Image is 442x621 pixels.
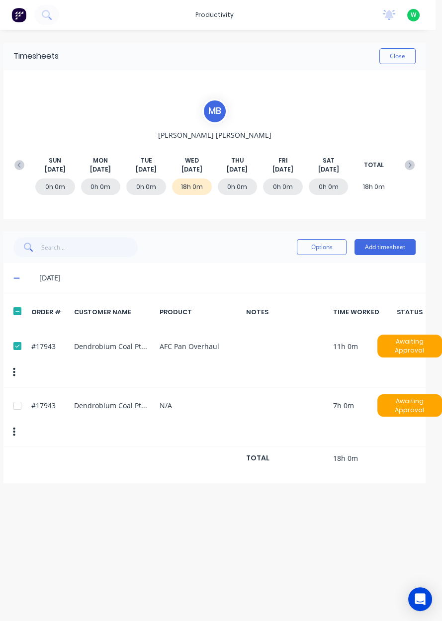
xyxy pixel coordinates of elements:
button: Add timesheet [354,239,416,255]
div: TIME WORKED [333,307,398,317]
div: 0h 0m [35,178,75,195]
div: 18h 0m [354,178,394,195]
span: WED [185,156,199,165]
span: [DATE] [227,165,248,174]
div: 18h 0m [172,178,212,195]
span: TUE [141,156,152,165]
span: [DATE] [181,165,202,174]
div: Open Intercom Messenger [408,587,432,611]
div: Awaiting Approval [377,394,442,417]
div: PRODUCT [160,307,241,317]
div: 0h 0m [309,178,349,195]
div: [DATE] [39,272,416,283]
span: TOTAL [364,161,384,170]
span: THU [231,156,244,165]
button: Close [379,48,416,64]
div: productivity [190,7,239,22]
span: SAT [323,156,335,165]
span: SUN [49,156,61,165]
div: NOTES [246,307,327,317]
span: [DATE] [272,165,293,174]
div: ORDER # [31,307,69,317]
span: MON [93,156,108,165]
div: 0h 0m [263,178,303,195]
span: [DATE] [90,165,111,174]
div: M B [202,99,227,124]
div: Awaiting Approval [377,335,442,357]
div: 0h 0m [126,178,166,195]
div: 0h 0m [81,178,121,195]
div: Timesheets [13,50,59,62]
span: [PERSON_NAME] [PERSON_NAME] [158,130,271,140]
span: [DATE] [45,165,66,174]
span: FRI [278,156,287,165]
div: CUSTOMER NAME [74,307,154,317]
button: Options [297,239,347,255]
span: [DATE] [318,165,339,174]
span: [DATE] [136,165,157,174]
span: W [411,10,416,19]
div: STATUS [403,307,416,317]
img: Factory [11,7,26,22]
input: Search... [41,237,138,257]
div: 0h 0m [218,178,258,195]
